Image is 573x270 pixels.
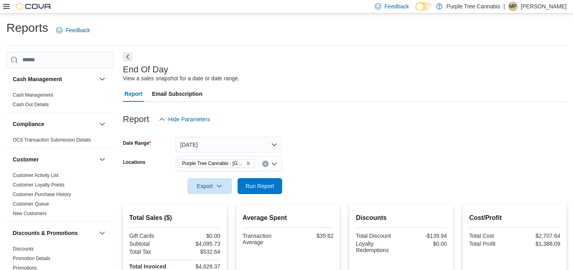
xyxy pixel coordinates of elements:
[243,213,334,223] h2: Average Spent
[469,213,560,223] h2: Cost/Profit
[129,263,166,270] strong: Total Invoiced
[6,90,113,113] div: Cash Management
[97,228,107,238] button: Discounts & Promotions
[262,161,269,167] button: Clear input
[187,178,232,194] button: Export
[13,120,96,128] button: Compliance
[503,2,505,11] p: |
[129,213,220,223] h2: Total Sales ($)
[53,22,93,38] a: Feedback
[469,241,513,247] div: Total Profit
[13,75,62,83] h3: Cash Management
[129,249,173,255] div: Total Tax
[415,2,432,11] input: Dark Mode
[129,241,173,247] div: Subtotal
[176,233,220,239] div: $0.00
[13,92,53,98] a: Cash Management
[13,102,49,107] a: Cash Out Details
[356,241,400,253] div: Loyalty Redemptions
[13,246,34,252] a: Discounts
[521,2,567,11] p: [PERSON_NAME]
[125,86,142,102] span: Report
[123,65,168,74] h3: End Of Day
[6,20,48,36] h1: Reports
[176,241,220,247] div: $4,095.73
[97,74,107,84] button: Cash Management
[246,182,274,190] span: Run Report
[508,2,518,11] div: Matt Piotrowicz
[123,74,240,83] div: View a sales snapshot for a date or date range.
[97,119,107,129] button: Compliance
[156,111,213,127] button: Hide Parameters
[13,155,96,163] button: Customer
[6,171,113,221] div: Customer
[13,256,51,261] a: Promotion Details
[13,75,96,83] button: Cash Management
[13,229,78,237] h3: Discounts & Promotions
[356,213,447,223] h2: Discounts
[13,192,71,197] a: Customer Purchase History
[13,182,64,188] a: Customer Loyalty Points
[123,52,133,62] button: Next
[13,137,91,143] a: OCS Transaction Submission Details
[271,161,277,167] button: Open list of options
[176,249,220,255] div: $532.64
[446,2,500,11] p: Purple Tree Cannabis
[168,115,210,123] span: Hide Parameters
[66,26,90,34] span: Feedback
[13,211,47,216] a: New Customers
[516,241,560,247] div: $1,388.09
[13,201,49,207] a: Customer Queue
[123,159,146,165] label: Locations
[246,161,251,166] button: Remove Purple Tree Cannabis - Toronto from selection in this group
[290,233,333,239] div: $35.62
[516,233,560,239] div: $2,707.64
[97,155,107,164] button: Customer
[509,2,516,11] span: MP
[13,155,39,163] h3: Customer
[13,229,96,237] button: Discounts & Promotions
[123,140,151,146] label: Date Range
[13,172,58,179] span: Customer Activity List
[243,233,286,245] div: Transaction Average
[356,233,400,239] div: Total Discount
[384,2,409,10] span: Feedback
[152,86,203,102] span: Email Subscription
[179,159,254,168] span: Purple Tree Cannabis - Toronto
[13,120,44,128] h3: Compliance
[192,178,227,194] span: Export
[175,137,282,153] button: [DATE]
[238,178,282,194] button: Run Report
[403,241,447,247] div: $0.00
[13,191,71,198] span: Customer Purchase History
[469,233,513,239] div: Total Cost
[176,263,220,270] div: $4,628.37
[6,135,113,148] div: Compliance
[16,2,52,10] img: Cova
[182,159,244,167] span: Purple Tree Cannabis - [GEOGRAPHIC_DATA]
[129,233,173,239] div: Gift Cards
[13,173,58,178] a: Customer Activity List
[403,233,447,239] div: -$139.94
[123,115,149,124] h3: Report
